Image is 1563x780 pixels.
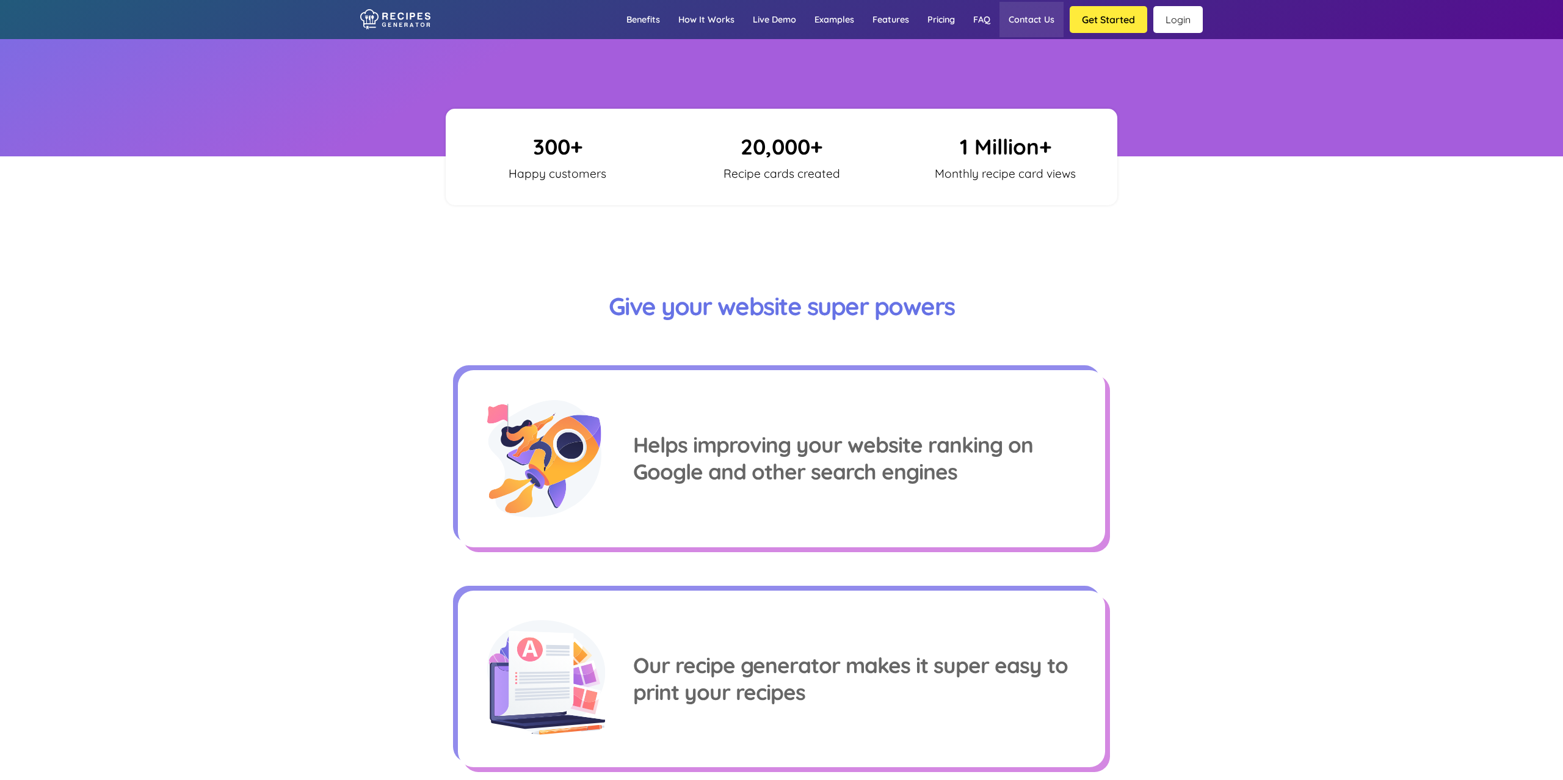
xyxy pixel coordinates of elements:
[699,166,864,181] p: Recipe cards created
[633,432,1076,486] h4: Helps improving your website ranking on Google and other search engines
[744,2,805,37] a: Live demo
[633,652,1076,706] h4: Our recipe generator makes it super easy to print your recipes
[999,2,1064,37] a: Contact us
[537,291,1026,321] h3: Give your website super powers
[455,133,661,160] p: 300+
[617,2,669,37] a: Benefits
[964,2,999,37] a: FAQ
[475,166,640,181] p: Happy customers
[918,2,964,37] a: Pricing
[923,166,1088,181] p: Monthly recipe card views
[863,2,918,37] a: Features
[805,2,863,37] a: Examples
[902,133,1108,160] p: 1 Million+
[1153,6,1203,33] a: Login
[1070,6,1147,33] button: Get Started
[679,133,885,160] p: 20,000+
[669,2,744,37] a: How it works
